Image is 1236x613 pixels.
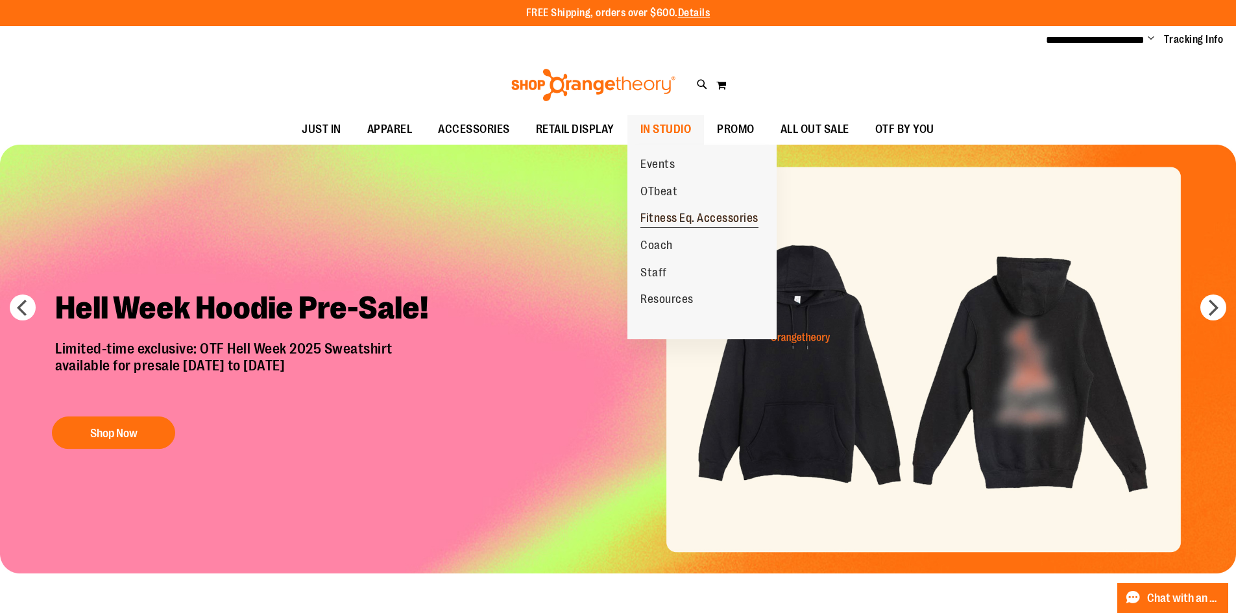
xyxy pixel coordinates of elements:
a: Tracking Info [1164,32,1224,47]
span: PROMO [717,115,755,144]
span: Coach [640,239,673,255]
span: APPAREL [367,115,413,144]
button: Chat with an Expert [1117,583,1229,613]
span: OTbeat [640,185,677,201]
a: Hell Week Hoodie Pre-Sale! Limited-time exclusive: OTF Hell Week 2025 Sweatshirtavailable for pre... [45,279,451,456]
button: prev [10,294,36,320]
span: Chat with an Expert [1147,592,1220,605]
span: ALL OUT SALE [781,115,849,144]
span: Staff [640,266,667,282]
button: Account menu [1148,33,1154,46]
p: FREE Shipping, orders over $600. [526,6,710,21]
a: Details [678,7,710,19]
span: OTF BY YOU [875,115,934,144]
p: Limited-time exclusive: OTF Hell Week 2025 Sweatshirt available for presale [DATE] to [DATE] [45,341,451,404]
span: JUST IN [302,115,341,144]
span: RETAIL DISPLAY [536,115,614,144]
span: Events [640,158,675,174]
span: IN STUDIO [640,115,692,144]
span: Fitness Eq. Accessories [640,211,758,228]
button: Shop Now [52,416,175,449]
h2: Hell Week Hoodie Pre-Sale! [45,279,451,341]
button: next [1200,294,1226,320]
img: Shop Orangetheory [509,69,677,101]
span: ACCESSORIES [438,115,510,144]
span: Resources [640,293,694,309]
